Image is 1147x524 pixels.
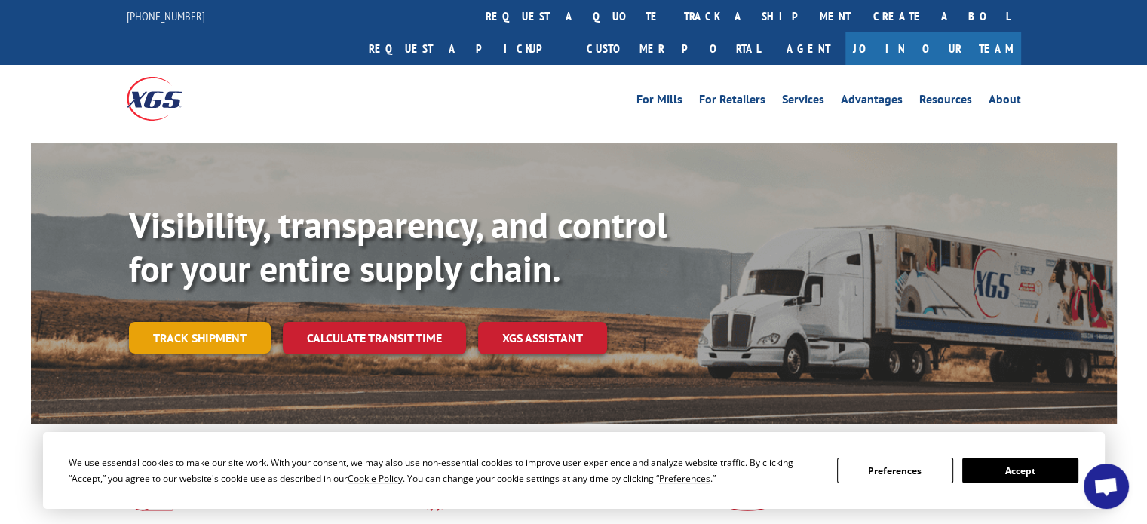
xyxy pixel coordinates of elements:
span: Preferences [659,472,710,485]
a: Request a pickup [357,32,575,65]
button: Preferences [837,458,953,483]
div: Open chat [1084,464,1129,509]
button: Accept [962,458,1078,483]
a: Track shipment [129,322,271,354]
a: For Retailers [699,93,765,110]
a: [PHONE_NUMBER] [127,8,205,23]
b: Visibility, transparency, and control for your entire supply chain. [129,201,667,292]
div: Cookie Consent Prompt [43,432,1105,509]
a: Customer Portal [575,32,771,65]
a: About [989,93,1021,110]
a: Advantages [841,93,903,110]
a: Calculate transit time [283,322,466,354]
a: XGS ASSISTANT [478,322,607,354]
a: Resources [919,93,972,110]
a: Agent [771,32,845,65]
div: We use essential cookies to make our site work. With your consent, we may also use non-essential ... [69,455,819,486]
span: Cookie Policy [348,472,403,485]
a: Services [782,93,824,110]
a: For Mills [636,93,682,110]
a: Join Our Team [845,32,1021,65]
